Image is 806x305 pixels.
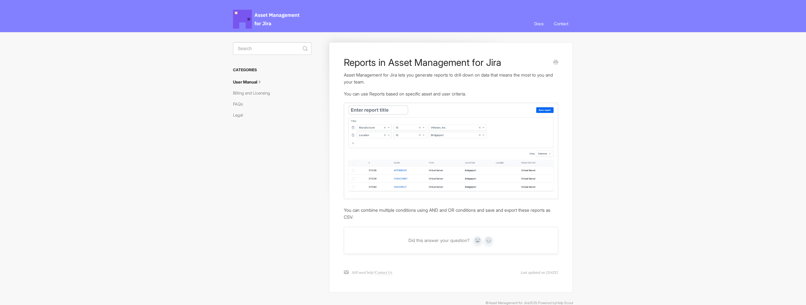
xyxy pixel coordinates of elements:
[233,77,268,87] a: User Manual
[538,301,573,305] span: Powered by
[408,238,469,243] span: Did this answer your question?
[344,207,558,220] p: You can combine multiple conditions using AND and OR conditions and save and export these reports...
[344,103,558,199] img: file-11tf7mQyus.png
[233,88,275,98] a: Billing and Licensing
[375,270,392,275] a: Contact Us
[344,90,558,97] p: You can use Reports based on specific asset and user criteria.
[549,15,573,32] a: Contact
[556,301,573,305] a: Help Scout
[233,64,311,76] h3: Categories
[530,15,548,32] a: Docs
[344,57,549,68] h1: Reports in Asset Management for Jira
[233,99,247,109] a: FAQs
[233,42,311,55] input: Search
[553,59,558,66] a: Print this Article
[344,72,558,85] p: Asset Management for Jira lets you generate reports to drill down on data that means the most to ...
[233,110,248,120] a: Legal
[489,301,529,305] a: Asset Management for Jira
[233,10,300,29] span: Asset Management for Jira Docs
[352,270,392,275] p: Still need help?
[521,270,558,275] time: Last updated on [DATE]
